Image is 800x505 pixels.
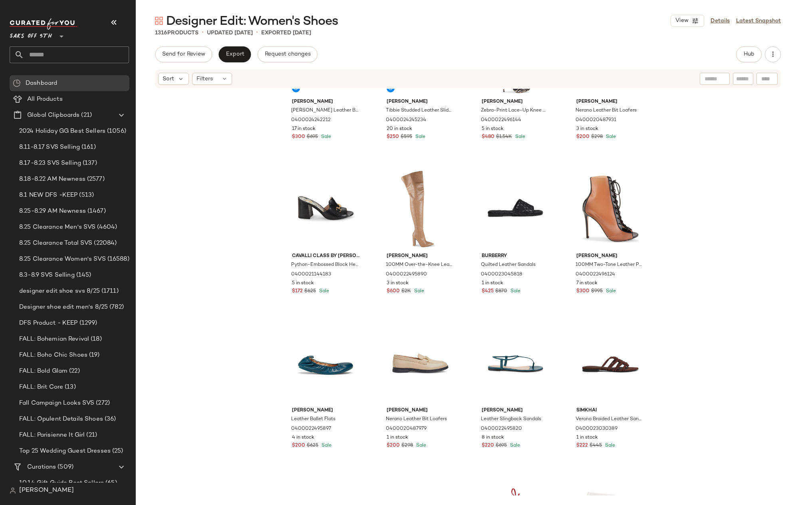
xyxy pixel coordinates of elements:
img: 0400022495890_BEIGE [380,169,461,250]
img: 0400023045818_BLACK [475,169,556,250]
span: FALL: Bohemian Revival [19,335,89,344]
span: $625 [307,442,318,449]
span: FALL: Brit Core [19,383,63,392]
span: Leather Ballet Flats [291,416,335,423]
img: cfy_white_logo.C9jOOHJF.svg [10,18,77,30]
span: Sale [514,134,525,140]
span: [PERSON_NAME] Leather Buckle Ankle Booties [291,107,359,114]
span: (19) [87,351,100,360]
span: $595 [401,134,412,141]
span: (1056) [105,127,126,136]
span: 0400022495820 [481,425,522,433]
span: $220 [482,442,494,449]
span: $870 [495,288,507,295]
span: $695 [496,442,507,449]
span: FALL: Bold Glam [19,367,67,376]
span: Tibbie Studded Leather Slide Sandals [386,107,453,114]
span: Global Clipboards [27,111,79,120]
span: 8.25 Clearance Men's SVS [19,223,95,232]
span: [PERSON_NAME] [292,407,359,414]
span: 100MM Two-Tone Leather Peep-Toe Ankle Boots [576,261,643,269]
div: Products [155,29,199,37]
span: 8.11-8.17 SVS Selling [19,143,80,152]
span: 0400023045818 [481,271,522,278]
span: Nerano Leather Bit Loafers [386,416,447,423]
img: svg%3e [13,79,21,87]
span: Sale [320,134,331,140]
span: (161) [80,143,96,152]
span: (1711) [100,287,119,296]
span: Send for Review [162,51,205,58]
span: Sale [415,443,426,448]
span: (22) [67,367,80,376]
span: 8.25-8.29 AM Newness [19,207,86,216]
span: (509) [56,463,73,472]
span: 0400024242212 [291,117,331,124]
a: Latest Snapshot [736,17,781,25]
span: Sale [509,289,520,294]
span: 4 in stock [292,434,314,441]
span: $695 [307,134,318,141]
span: (782) [108,303,124,312]
img: 0400020487979 [380,323,461,404]
span: Sale [604,134,616,140]
span: 0400021144183 [291,271,331,278]
span: 1 in stock [482,280,503,287]
span: [PERSON_NAME] [387,253,454,260]
p: updated [DATE] [207,29,253,37]
span: (25) [111,447,123,456]
span: [PERSON_NAME] [482,407,549,414]
span: 8.17-8.23 SVS Selling [19,159,81,168]
span: • [202,28,204,38]
span: $250 [387,134,399,141]
img: 0400023030389_MAHOGANY [570,323,650,404]
img: svg%3e [10,487,16,494]
span: Request changes [264,51,311,58]
span: (22084) [92,239,117,248]
span: 0400022496144 [481,117,521,124]
span: 0400020487931 [576,117,616,124]
a: Details [711,17,730,25]
span: $445 [590,442,602,449]
span: Sale [603,443,615,448]
span: Curations [27,463,56,472]
span: Sale [508,443,520,448]
span: $2K [401,288,411,295]
span: $425 [482,288,494,295]
span: 0400020487979 [386,425,427,433]
span: Fall Campaign Looks SVS [19,399,94,408]
span: (21) [85,431,97,440]
span: (2577) [85,175,105,184]
span: [PERSON_NAME] [387,407,454,414]
span: FALL: Opulent Details Shoes [19,415,103,424]
button: View [671,15,704,27]
img: 0400022495820_BLUE [475,323,556,404]
span: (1467) [86,207,106,216]
span: Cavalli Class by [PERSON_NAME] [292,253,359,260]
span: Burberry [482,253,549,260]
img: 0400021144183_BLACK [286,169,366,250]
span: (513) [77,191,94,200]
span: (65) [104,479,117,488]
span: (1299) [78,319,97,328]
span: 8.25 Clearance Women's SVS [19,255,106,264]
span: Sale [318,289,329,294]
span: 0400022496124 [576,271,615,278]
span: Nerano Leather Bit Loafers [576,107,637,114]
span: 8.18-8.22 AM Newness [19,175,85,184]
span: $600 [387,288,400,295]
span: Dashboard [26,79,57,88]
span: 8.3-8.9 SVS Selling [19,271,75,280]
span: 3 in stock [576,126,598,133]
span: 1 in stock [387,434,408,441]
span: (145) [75,271,91,280]
span: $298 [591,134,603,141]
span: [PERSON_NAME] [19,486,74,495]
span: Sale [604,289,616,294]
span: (21) [79,111,92,120]
span: $222 [576,442,588,449]
span: $480 [482,134,494,141]
span: Top 25 Wedding Guest Dresses [19,447,111,456]
span: Sale [320,443,332,448]
span: Filters [197,75,213,83]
